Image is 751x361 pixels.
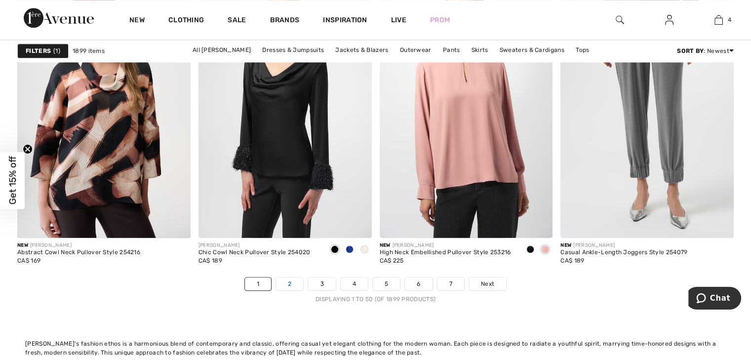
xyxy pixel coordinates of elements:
[17,242,28,248] span: New
[560,242,687,249] div: [PERSON_NAME]
[17,257,40,264] span: CA$ 169
[17,277,734,304] nav: Page navigation
[341,277,368,290] a: 4
[437,277,464,290] a: 7
[405,277,432,290] a: 6
[391,15,406,25] a: Live
[438,44,465,56] a: Pants
[571,44,594,56] a: Tops
[380,242,511,249] div: [PERSON_NAME]
[430,15,450,25] a: Prom
[380,249,511,256] div: High Neck Embellished Pullover Style 253216
[728,15,731,24] span: 4
[25,339,726,357] p: [PERSON_NAME]'s fashion ethos is a harmonious blend of contemporary and classic, offering casual ...
[380,257,404,264] span: CA$ 225
[481,279,494,288] span: Next
[373,277,400,290] a: 5
[467,44,493,56] a: Skirts
[495,44,569,56] a: Sweaters & Cardigans
[26,46,51,55] strong: Filters
[17,249,140,256] div: Abstract Cowl Neck Pullover Style 254216
[129,16,145,26] a: New
[616,14,624,26] img: search the website
[677,46,734,55] div: : Newest
[714,14,723,26] img: My Bag
[538,242,553,258] div: Antique rose
[395,44,436,56] a: Outerwear
[330,44,393,56] a: Jackets & Blazers
[168,16,204,26] a: Clothing
[327,242,342,258] div: Black
[228,16,246,26] a: Sale
[357,242,372,258] div: Winter White
[245,277,271,290] a: 1
[342,242,357,258] div: Royal Sapphire 163
[188,44,256,56] a: All [PERSON_NAME]
[560,257,584,264] span: CA$ 189
[73,46,105,55] span: 1899 items
[694,14,743,26] a: 4
[270,16,300,26] a: Brands
[24,8,94,28] img: 1ère Avenue
[23,144,33,154] button: Close teaser
[198,257,222,264] span: CA$ 189
[560,242,571,248] span: New
[469,277,506,290] a: Next
[308,277,335,290] a: 3
[198,249,311,256] div: Chic Cowl Neck Pullover Style 254020
[560,249,687,256] div: Casual Ankle-Length Joggers Style 254079
[198,242,311,249] div: [PERSON_NAME]
[7,156,18,205] span: Get 15% off
[323,16,367,26] span: Inspiration
[523,242,538,258] div: Black
[17,242,140,249] div: [PERSON_NAME]
[276,277,303,290] a: 2
[17,295,734,304] div: Displaying 1 to 50 (of 1899 products)
[380,242,391,248] span: New
[657,14,681,26] a: Sign In
[665,14,673,26] img: My Info
[257,44,329,56] a: Dresses & Jumpsuits
[53,46,60,55] span: 1
[688,287,741,312] iframe: Opens a widget where you can chat to one of our agents
[677,47,704,54] strong: Sort By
